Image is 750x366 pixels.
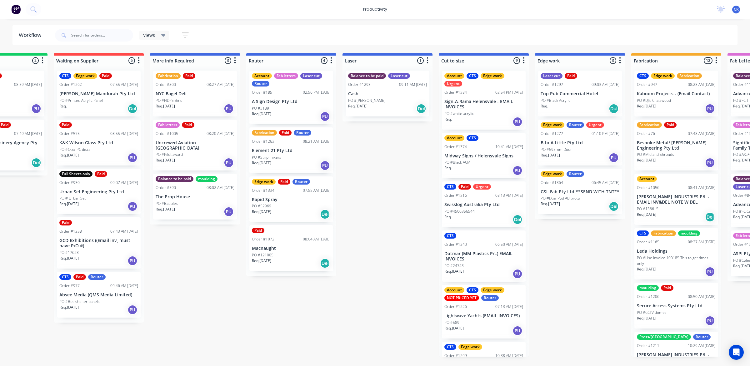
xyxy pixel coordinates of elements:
[444,99,523,110] p: Sign-A-Rama Helensvale - EMAIL INVOICES
[567,171,584,177] div: Router
[348,91,427,96] p: Cash
[59,73,71,79] div: CTS
[59,229,82,234] div: Order #1258
[303,236,331,242] div: 08:04 AM [DATE]
[637,98,671,103] p: PO #DJ's Chatswood
[541,201,560,207] p: Req. [DATE]
[467,73,478,79] div: CTS
[538,71,622,116] div: Laser cutPaidOrder #129709:03 AM [DATE]Top Pub Commercial HotelPO #Black AcrylicReq.Del
[59,238,138,249] p: GCD Exhibitions ((Email inv, must have P/O #)
[567,122,584,128] div: Router
[320,111,330,121] div: PU
[252,246,331,251] p: Macnaught
[153,71,237,116] div: FabricationPaidOrder #80008:27 AM [DATE]NYC Bagel DeliPO #HDPE BinsReq.[DATE]PU
[634,174,718,225] div: AccountOrder #105608:41 AM [DATE][PERSON_NAME] INDUSTRIES P/L - EMAIL INV&DEL NOTE W DELPO #13661...
[444,160,470,165] p: PO #Black ACM
[300,73,322,79] div: Laser cut
[705,158,715,168] div: PU
[207,82,234,87] div: 08:27 AM [DATE]
[59,304,79,310] p: Req. [DATE]
[156,98,182,103] p: PO #HDPE Bins
[57,272,141,318] div: CTSPaidRouterOrder #97709:46 AM [DATE]Absee Media (QMS Media Limited)PO #Bus shelter panelsReq.[D...
[637,239,659,245] div: Order #1165
[541,82,563,87] div: Order #1297
[252,81,269,87] div: Router
[73,73,97,79] div: Edge work
[31,158,41,168] div: Del
[444,269,464,274] p: Req. [DATE]
[442,230,526,282] div: CTSOrder #124006:50 AM [DATE]Dotmar (MM Plastics P/L) EMAIL INVOICESPO #24743Req.[DATE]PU
[14,82,42,87] div: 08:59 AM [DATE]
[110,131,138,136] div: 08:55 AM [DATE]
[278,179,290,185] div: Paid
[59,152,79,158] p: Req. [DATE]
[473,184,491,190] div: Urgent
[110,283,138,289] div: 09:46 AM [DATE]
[637,194,716,205] p: [PERSON_NAME] INDUSTRIES P/L - EMAIL INV&DEL NOTE W DEL
[252,179,276,185] div: Edge work
[541,147,572,152] p: PO #595mm Door
[252,228,264,233] div: Paid
[541,103,548,109] p: Req.
[156,91,234,96] p: NYC Bagel Deli
[705,316,715,326] div: PU
[592,82,619,87] div: 09:03 AM [DATE]
[442,71,526,130] div: AccountCTSEdge workUrgentOrder #138402:54 PM [DATE]Sign-A-Rama Helensvale - EMAIL INVOICESPO #whi...
[637,176,657,182] div: Account
[127,201,137,211] div: PU
[734,7,739,12] span: CR
[444,90,467,95] div: Order #1384
[156,152,183,157] p: PO #Pilot award
[481,295,499,301] div: Router
[541,195,580,201] p: PO #Dual Pod AB proto
[303,90,331,95] div: 02:56 PM [DATE]
[348,98,385,103] p: PO #[PERSON_NAME]
[444,135,464,141] div: Account
[444,111,474,116] p: PO #white acrylic
[444,295,479,301] div: NOT PRICED YET
[541,98,570,103] p: PO #Black Acrylic
[637,230,649,236] div: CTS
[634,120,718,171] div: FabricationPaidOrder #7607:48 AM [DATE]Bespoke Metal/ [PERSON_NAME] Engineering Pty LtdPO #Midlan...
[637,266,656,272] p: Req. [DATE]
[688,343,716,349] div: 10:29 AM [DATE]
[637,294,659,299] div: Order #1206
[252,99,331,104] p: A Sign Design Pty Ltd
[348,73,386,79] div: Balance to be paid
[688,131,716,136] div: 07:48 AM [DATE]
[252,252,273,258] p: PO #121005
[252,197,331,202] p: Rapid Spray
[481,287,504,293] div: Edge work
[637,140,716,151] p: Bespoke Metal/ [PERSON_NAME] Engineering Pty Ltd
[541,122,564,128] div: Edge work
[292,179,310,185] div: Router
[252,73,272,79] div: Account
[19,32,44,39] div: Workflow
[688,294,716,299] div: 08:50 AM [DATE]
[252,188,274,193] div: Order #1334
[637,82,657,87] div: Order #947
[59,195,86,201] p: PO # Urban Set
[634,283,718,329] div: mouldingPaidOrder #120608:50 AM [DATE]Secure Access Systems Pty LtdPO #CCTV domesReq.[DATE]PU
[637,185,659,190] div: Order #1056
[182,122,194,128] div: Paid
[59,147,91,152] p: PO #Opal PC discs
[444,184,456,190] div: CTS
[444,313,523,319] p: Lightwave Yachts (EMAIL INVOICES)
[57,169,141,215] div: Full Sheets onlyPaidOrder #93009:07 AM [DATE]Urban Set Engineering Pty LtdPO # Urban SetReq.[DATE]PU
[637,91,716,96] p: Kaboom Projects - (Email Contact)
[59,140,138,146] p: K&K Wilson Glass Pty Ltd
[512,166,522,176] div: PU
[677,73,702,79] div: Fabrication
[224,104,234,114] div: PU
[651,230,676,236] div: Fabrication
[442,285,526,339] div: AccountCTSEdge workNOT PRICED YETRouterOrder #122607:13 AM [DATE]Lightwave Yachts (EMAIL INVOICES...
[249,127,333,173] div: FabricationPaidRouterOrder #126308:21 AM [DATE]Element 21 Pty LtdPO #Strip mixersReq.[DATE]PU
[59,299,100,304] p: PO #Bus shelter panels
[512,117,522,127] div: PU
[127,305,137,315] div: PU
[688,239,716,245] div: 08:27 AM [DATE]
[637,343,659,349] div: Order #1211
[609,201,619,211] div: Del
[59,220,72,225] div: Paid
